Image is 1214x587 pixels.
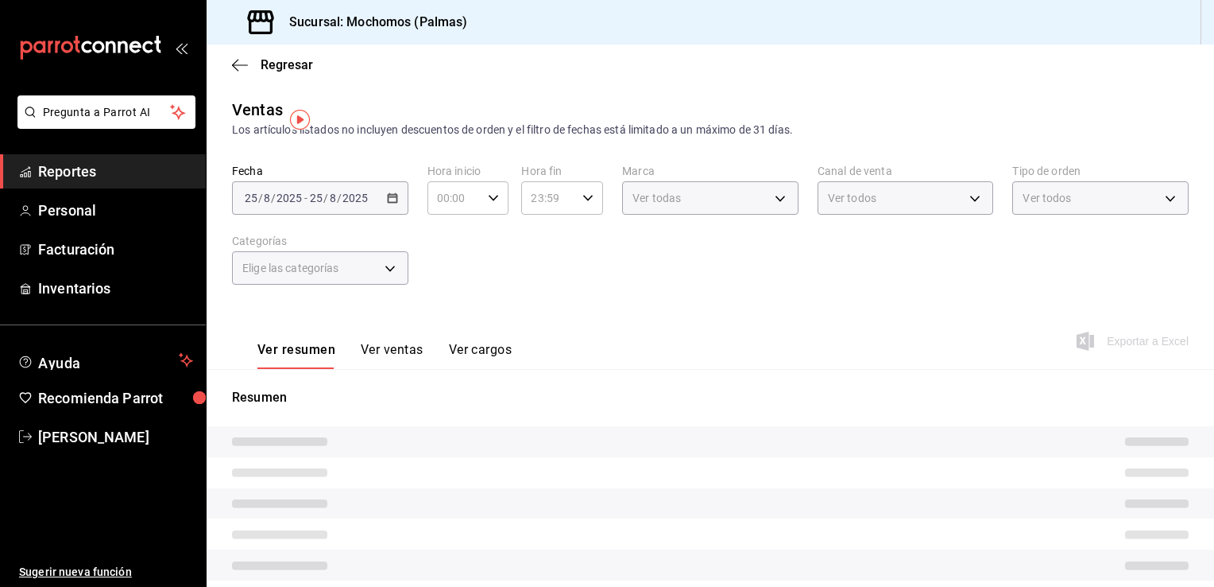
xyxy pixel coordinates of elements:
span: Pregunta a Parrot AI [43,104,171,121]
button: Pregunta a Parrot AI [17,95,195,129]
span: Ayuda [38,351,172,370]
span: Inventarios [38,278,193,299]
span: / [337,192,342,204]
div: Ventas [232,98,283,122]
label: Hora inicio [427,165,509,177]
label: Fecha [232,165,408,177]
input: ---- [342,192,369,204]
span: Ver todos [1023,190,1071,206]
label: Tipo de orden [1012,165,1189,177]
span: Sugerir nueva función [19,564,193,581]
span: Personal [38,200,193,221]
a: Pregunta a Parrot AI [11,115,195,132]
button: open_drawer_menu [175,41,188,54]
span: - [304,192,307,204]
input: -- [309,192,323,204]
div: navigation tabs [257,342,512,369]
span: Ver todos [828,190,876,206]
button: Ver resumen [257,342,335,369]
button: Regresar [232,57,313,72]
button: Ver ventas [361,342,423,369]
button: Ver cargos [449,342,512,369]
input: -- [329,192,337,204]
input: -- [244,192,258,204]
input: -- [263,192,271,204]
label: Categorías [232,235,408,247]
span: / [323,192,328,204]
span: Elige las categorías [242,260,339,276]
span: Reportes [38,161,193,182]
label: Canal de venta [818,165,994,177]
span: [PERSON_NAME] [38,426,193,448]
label: Hora fin [521,165,603,177]
p: Resumen [232,388,1189,407]
label: Marca [622,165,798,177]
img: Tooltip marker [290,110,310,130]
input: ---- [276,192,303,204]
span: / [258,192,263,204]
span: Recomienda Parrot [38,387,193,409]
span: Facturación [38,239,193,260]
div: Los artículos listados no incluyen descuentos de orden y el filtro de fechas está limitado a un m... [232,122,1189,138]
h3: Sucursal: Mochomos (Palmas) [276,13,468,32]
span: Regresar [261,57,313,72]
span: / [271,192,276,204]
span: Ver todas [632,190,681,206]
